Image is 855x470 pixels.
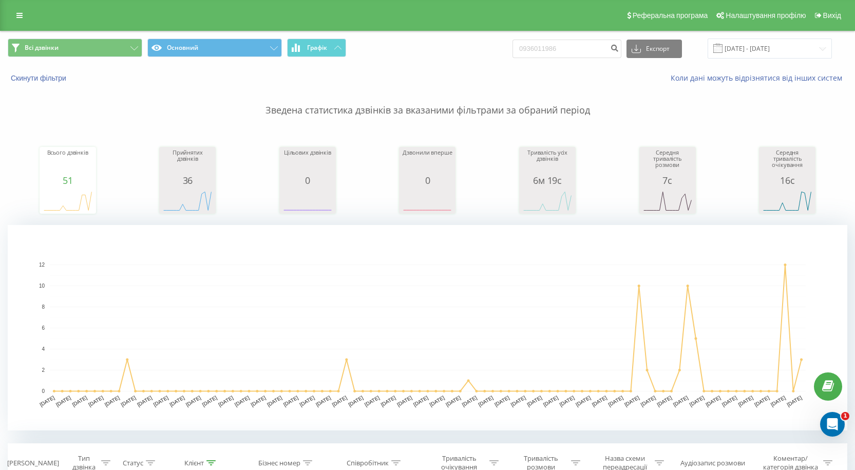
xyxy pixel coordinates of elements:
[42,346,45,352] text: 4
[55,394,72,407] text: [DATE]
[331,394,348,407] text: [DATE]
[726,11,806,20] span: Налаштування профілю
[522,149,573,175] div: Тривалість усіх дзвінків
[299,394,316,407] text: [DATE]
[762,185,813,216] svg: A chart.
[640,394,657,407] text: [DATE]
[282,394,299,407] text: [DATE]
[705,394,721,407] text: [DATE]
[642,175,693,185] div: 7с
[642,185,693,216] svg: A chart.
[522,185,573,216] svg: A chart.
[162,175,213,185] div: 36
[429,394,446,407] text: [DATE]
[266,394,283,407] text: [DATE]
[672,394,689,407] text: [DATE]
[282,175,333,185] div: 0
[234,394,251,407] text: [DATE]
[42,388,45,394] text: 0
[633,11,708,20] span: Реферальна програма
[147,39,282,57] button: Основний
[493,394,510,407] text: [DATE]
[162,185,213,216] svg: A chart.
[762,149,813,175] div: Середня тривалість очікування
[542,394,559,407] text: [DATE]
[162,149,213,175] div: Прийнятих дзвінків
[841,412,849,420] span: 1
[42,149,93,175] div: Всього дзвінків
[642,149,693,175] div: Середня тривалість розмови
[217,394,234,407] text: [DATE]
[689,394,706,407] text: [DATE]
[42,325,45,331] text: 6
[42,175,93,185] div: 51
[786,394,803,407] text: [DATE]
[153,394,169,407] text: [DATE]
[823,11,841,20] span: Вихід
[282,149,333,175] div: Цільових дзвінків
[762,175,813,185] div: 16с
[42,185,93,216] svg: A chart.
[120,394,137,407] text: [DATE]
[626,40,682,58] button: Експорт
[364,394,381,407] text: [DATE]
[721,394,738,407] text: [DATE]
[522,175,573,185] div: 6м 19с
[402,149,453,175] div: Дзвонили вперше
[250,394,267,407] text: [DATE]
[8,73,71,83] button: Скинути фільтри
[396,394,413,407] text: [DATE]
[8,39,142,57] button: Всі дзвінки
[201,394,218,407] text: [DATE]
[526,394,543,407] text: [DATE]
[478,394,495,407] text: [DATE]
[307,44,327,51] span: Графік
[559,394,576,407] text: [DATE]
[184,459,204,467] div: Клієнт
[71,394,88,407] text: [DATE]
[575,394,592,407] text: [DATE]
[623,394,640,407] text: [DATE]
[136,394,153,407] text: [DATE]
[168,394,185,407] text: [DATE]
[104,394,121,407] text: [DATE]
[402,185,453,216] svg: A chart.
[591,394,608,407] text: [DATE]
[770,394,787,407] text: [DATE]
[512,40,621,58] input: Пошук за номером
[258,459,300,467] div: Бізнес номер
[42,304,45,310] text: 8
[753,394,770,407] text: [DATE]
[347,394,364,407] text: [DATE]
[87,394,104,407] text: [DATE]
[820,412,845,437] iframe: Intercom live chat
[607,394,624,407] text: [DATE]
[42,367,45,373] text: 2
[39,283,45,289] text: 10
[185,394,202,407] text: [DATE]
[671,73,847,83] a: Коли дані можуть відрізнятися вiд інших систем
[510,394,527,407] text: [DATE]
[461,394,478,407] text: [DATE]
[39,262,45,268] text: 12
[656,394,673,407] text: [DATE]
[8,83,847,117] p: Зведена статистика дзвінків за вказаними фільтрами за обраний період
[39,394,55,407] text: [DATE]
[287,39,346,57] button: Графік
[282,185,333,216] svg: A chart.
[412,394,429,407] text: [DATE]
[680,459,745,467] div: Аудіозапис розмови
[8,225,847,430] svg: A chart.
[25,44,59,52] span: Всі дзвінки
[315,394,332,407] text: [DATE]
[347,459,389,467] div: Співробітник
[402,175,453,185] div: 0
